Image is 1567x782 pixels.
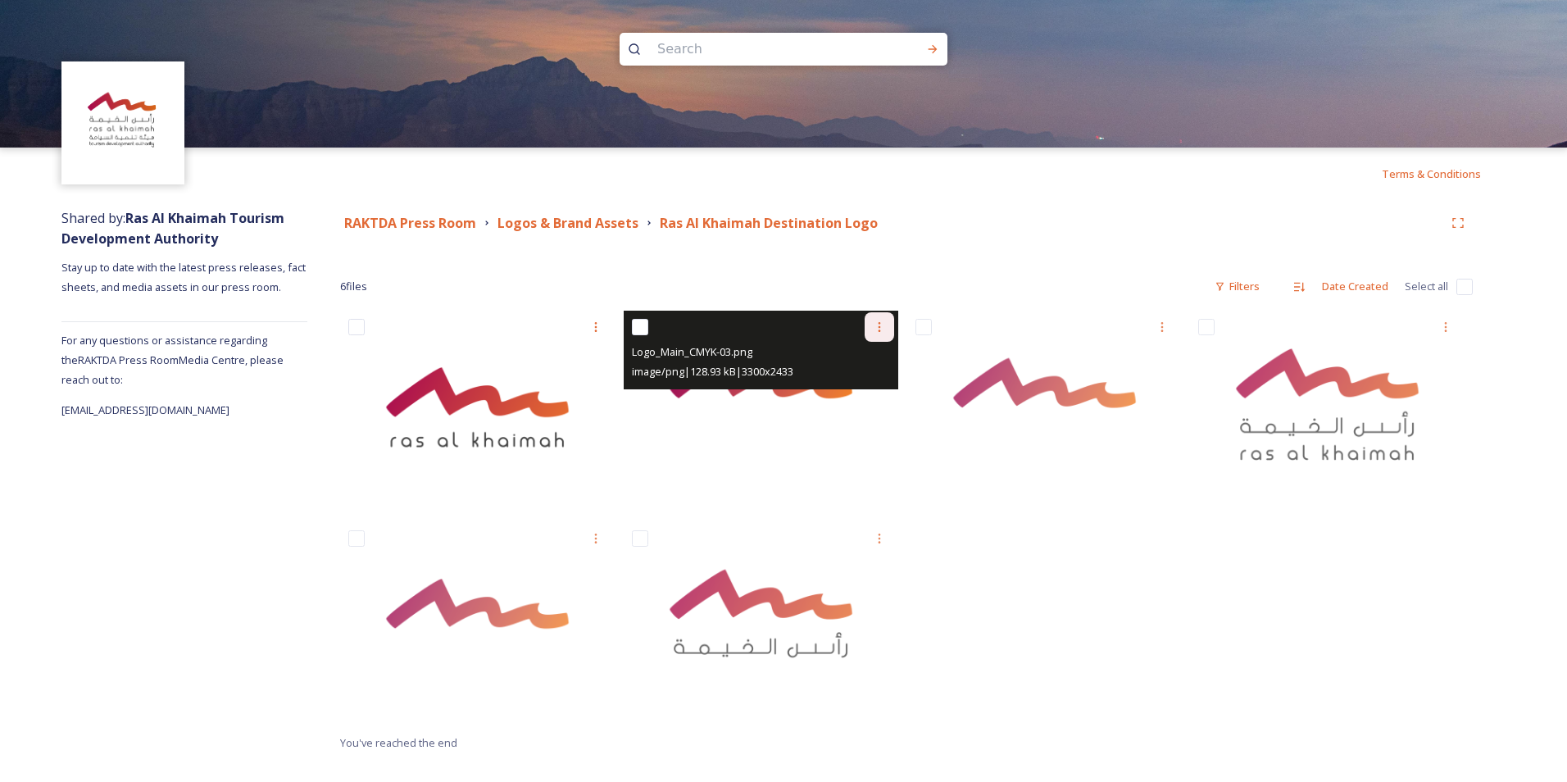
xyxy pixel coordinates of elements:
[340,279,367,294] span: 6 file s
[624,311,898,513] img: Logo_Main_CMYK-03.png
[1206,271,1268,302] div: Filters
[1190,311,1465,513] img: RasAlKhaimah_Logo_RGB-09.png
[61,209,284,248] strong: Ras Al Khaimah Tourism Development Authority
[1382,166,1481,181] span: Terms & Conditions
[61,209,284,248] span: Shared by:
[660,214,878,232] strong: Ras Al Khaimah Destination Logo
[340,311,615,513] img: RasAlKhaimah_Logo_RGB-01.png
[1405,279,1448,294] span: Select all
[632,344,752,359] span: Logo_Main_CMYK-03.png
[649,31,874,67] input: Search
[61,333,284,387] span: For any questions or assistance regarding the RAKTDA Press Room Media Centre, please reach out to:
[624,522,898,725] img: RasAlKhaimah_Logo_RGB-05.png
[1314,271,1397,302] div: Date Created
[340,735,457,750] span: You've reached the end
[497,214,638,232] strong: Logos & Brand Assets
[61,260,308,294] span: Stay up to date with the latest press releases, fact sheets, and media assets in our press room.
[64,64,183,183] img: Logo_RAKTDA_RGB-01.png
[1382,164,1506,184] a: Terms & Conditions
[61,402,229,417] span: [EMAIL_ADDRESS][DOMAIN_NAME]
[907,311,1182,513] img: Logo_Main_CMYK-02.png
[632,364,793,379] span: image/png | 128.93 kB | 3300 x 2433
[344,214,476,232] strong: RAKTDA Press Room
[340,522,615,725] img: Logo_Main_CMYK-01.png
